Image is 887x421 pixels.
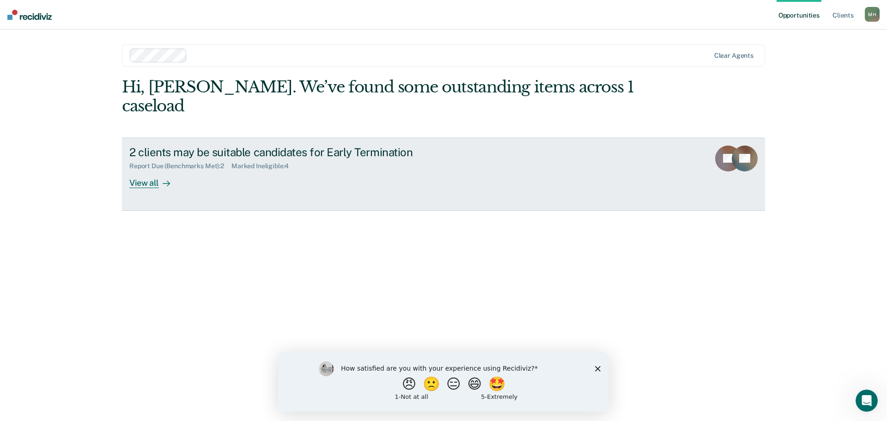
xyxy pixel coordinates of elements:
[231,162,296,170] div: Marked Ineligible : 4
[122,138,765,211] a: 2 clients may be suitable candidates for Early TerminationReport Due (Benchmarks Met):2Marked Ine...
[856,390,878,412] iframe: Intercom live chat
[129,146,454,159] div: 2 clients may be suitable candidates for Early Termination
[865,7,880,22] button: MH
[865,7,880,22] div: M H
[714,52,753,60] div: Clear agents
[129,162,231,170] div: Report Due (Benchmarks Met) : 2
[7,10,52,20] img: Recidiviz
[278,352,609,412] iframe: Survey by Kim from Recidiviz
[129,170,181,188] div: View all
[122,78,637,116] div: Hi, [PERSON_NAME]. We’ve found some outstanding items across 1 caseload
